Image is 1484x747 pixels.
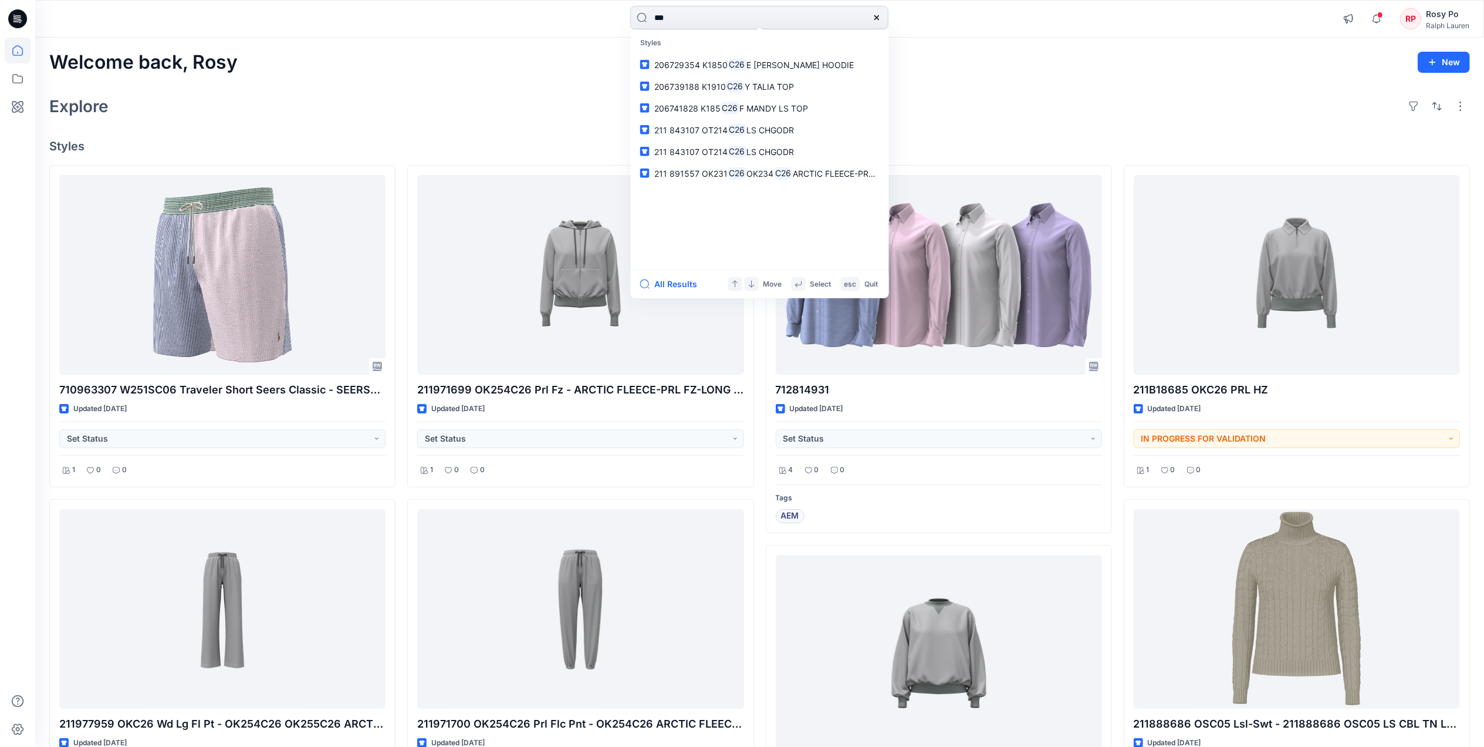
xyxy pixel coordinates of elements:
mark: C26 [728,58,747,71]
p: Updated [DATE] [431,403,485,415]
p: 1 [72,464,75,476]
span: 211 891557 OK231 [654,168,728,178]
span: E [PERSON_NAME] HOODIE [746,59,854,69]
span: AEM [781,509,799,523]
p: 710963307 W251SC06 Traveler Short Seers Classic - SEERSUCKER TRAVELER [59,382,386,398]
a: 211 843107 OT214C26LS CHGODR [633,119,887,140]
p: 0 [122,464,127,476]
h4: Styles [49,139,1470,153]
a: 710963307 W251SC06 Traveler Short Seers Classic - SEERSUCKER TRAVELER [59,175,386,375]
div: RP [1400,8,1421,29]
p: Updated [DATE] [73,403,127,415]
button: New [1418,52,1470,73]
p: esc [844,278,857,290]
a: 211 843107 OT214C26LS CHGODR [633,140,887,162]
a: 211977959 OKC26 Wd Lg Fl Pt - OK254C26 OK255C26 ARCTIC FLEECE-WD LG FL PT-ANKLE-ATHLETIC [59,509,386,709]
span: LS CHGODR [746,124,794,134]
p: 211971700 OK254C26 Prl Flc Pnt - OK254C26 ARCTIC FLEECE-PRL FLC PNTANKLE-ATHLETIC [417,716,743,732]
span: 206739188 K1910 [654,81,726,91]
a: 211888686 OSC05 Lsl-Swt - 211888686 OSC05 LS CBL TN Lsl-Swt [1134,509,1460,709]
p: 712814931 [776,382,1102,398]
span: 211 843107 OT214 [654,124,728,134]
a: 211971699 OK254C26 Prl Fz - ARCTIC FLEECE-PRL FZ-LONG SLEEVE-SWEATSHIRT [417,175,743,375]
mark: C26 [773,166,793,180]
p: 4 [789,464,793,476]
mark: C26 [728,144,747,158]
p: 211B18685 OKC26 PRL HZ [1134,382,1460,398]
p: 211971699 OK254C26 Prl Fz - ARCTIC FLEECE-PRL FZ-LONG SLEEVE-SWEATSHIRT [417,382,743,398]
span: OK234 [746,168,773,178]
span: F MANDY LS TOP [739,103,808,113]
p: 211888686 OSC05 Lsl-Swt - 211888686 OSC05 LS CBL TN Lsl-Swt [1134,716,1460,732]
div: Rosy Po [1426,7,1469,21]
p: 0 [480,464,485,476]
a: 206729354 K1850C26E [PERSON_NAME] HOODIE [633,53,887,75]
p: Styles [633,32,887,54]
h2: Explore [49,97,109,116]
h2: Welcome back, Rosy [49,52,238,73]
p: Move [763,278,782,290]
span: ARCTIC FLEECE-PRL CN PO-LONG SLEEVE-SWEATSHIRT [793,168,1016,178]
p: Updated [DATE] [1148,403,1201,415]
span: 211 843107 OT214 [654,146,728,156]
mark: C26 [726,79,745,93]
span: 206729354 K1850 [654,59,728,69]
p: Updated [DATE] [790,403,843,415]
p: 0 [96,464,101,476]
a: 211971700 OK254C26 Prl Flc Pnt - OK254C26 ARCTIC FLEECE-PRL FLC PNTANKLE-ATHLETIC [417,509,743,709]
a: 712814931 [776,175,1102,375]
p: 1 [430,464,433,476]
a: 206741828 K185C26F MANDY LS TOP [633,97,887,119]
span: Y TALIA TOP [745,81,794,91]
a: 206739188 K1910C26Y TALIA TOP [633,75,887,97]
mark: C26 [728,166,747,180]
span: LS CHGODR [746,146,794,156]
p: Quit [865,278,878,290]
p: 211977959 OKC26 Wd Lg Fl Pt - OK254C26 OK255C26 ARCTIC FLEECE-WD LG FL PT-ANKLE-ATHLETIC [59,716,386,732]
p: 1 [1147,464,1150,476]
mark: C26 [721,101,740,115]
p: 0 [840,464,845,476]
p: 0 [1196,464,1201,476]
p: Tags [776,492,1102,504]
span: 206741828 K185 [654,103,721,113]
mark: C26 [728,123,747,136]
a: 211B18685 OKC26 PRL HZ [1134,175,1460,375]
p: 0 [1171,464,1175,476]
button: All Results [640,277,705,291]
a: 211 891557 OK231C26OK234C26ARCTIC FLEECE-PRL CN PO-LONG SLEEVE-SWEATSHIRT [633,162,887,184]
p: 0 [814,464,819,476]
div: Ralph Lauren [1426,21,1469,30]
p: 0 [454,464,459,476]
p: Select [810,278,831,290]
